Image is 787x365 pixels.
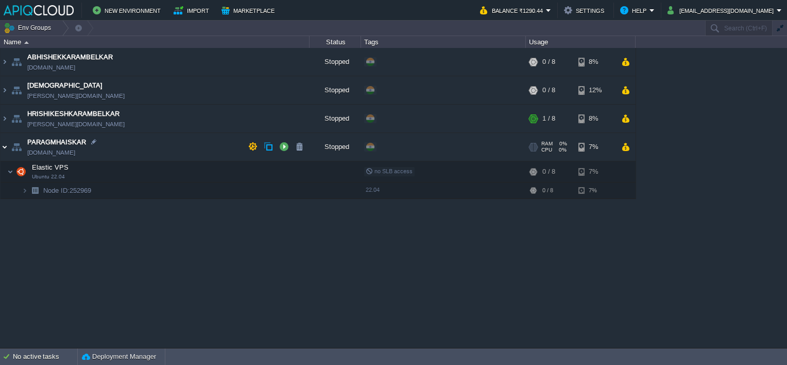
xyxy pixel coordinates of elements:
[31,163,70,172] span: Elastic VPS
[1,48,9,76] img: AMDAwAAAACH5BAEAAAAALAAAAAABAAEAAAICRAEAOw==
[366,168,413,174] span: no SLB access
[564,4,607,16] button: Settings
[93,4,164,16] button: New Environment
[42,186,93,195] a: Node ID:252969
[526,36,635,48] div: Usage
[174,4,212,16] button: Import
[310,133,361,161] div: Stopped
[4,21,55,35] button: Env Groups
[27,137,86,147] a: PARAGMHAISKAR
[578,105,612,132] div: 8%
[27,91,125,101] a: [PERSON_NAME][DOMAIN_NAME]
[42,186,93,195] span: 252969
[541,147,552,153] span: CPU
[578,133,612,161] div: 7%
[542,105,555,132] div: 1 / 8
[27,52,113,62] a: ABHISHEKKARAMBELKAR
[27,147,75,158] a: [DOMAIN_NAME]
[542,48,555,76] div: 0 / 8
[310,105,361,132] div: Stopped
[27,62,75,73] a: [DOMAIN_NAME]
[578,48,612,76] div: 8%
[14,161,28,182] img: AMDAwAAAACH5BAEAAAAALAAAAAABAAEAAAICRAEAOw==
[27,109,119,119] a: HRISHIKESHKARAMBELKAR
[542,161,555,182] div: 0 / 8
[542,76,555,104] div: 0 / 8
[556,147,567,153] span: 0%
[557,141,567,147] span: 0%
[221,4,278,16] button: Marketplace
[668,4,777,16] button: [EMAIL_ADDRESS][DOMAIN_NAME]
[32,174,65,180] span: Ubuntu 22.04
[28,182,42,198] img: AMDAwAAAACH5BAEAAAAALAAAAAABAAEAAAICRAEAOw==
[27,80,102,91] a: [DEMOGRAPHIC_DATA]
[1,133,9,161] img: AMDAwAAAACH5BAEAAAAALAAAAAABAAEAAAICRAEAOw==
[31,163,70,171] a: Elastic VPSUbuntu 22.04
[310,48,361,76] div: Stopped
[22,182,28,198] img: AMDAwAAAACH5BAEAAAAALAAAAAABAAEAAAICRAEAOw==
[366,187,380,193] span: 22.04
[480,4,546,16] button: Balance ₹1290.44
[13,349,77,365] div: No active tasks
[578,182,612,198] div: 7%
[620,4,649,16] button: Help
[82,352,156,362] button: Deployment Manager
[310,76,361,104] div: Stopped
[362,36,525,48] div: Tags
[1,76,9,104] img: AMDAwAAAACH5BAEAAAAALAAAAAABAAEAAAICRAEAOw==
[4,5,74,15] img: APIQCloud
[542,182,553,198] div: 0 / 8
[578,76,612,104] div: 12%
[9,76,24,104] img: AMDAwAAAACH5BAEAAAAALAAAAAABAAEAAAICRAEAOw==
[1,105,9,132] img: AMDAwAAAACH5BAEAAAAALAAAAAABAAEAAAICRAEAOw==
[43,187,70,194] span: Node ID:
[27,119,125,129] a: [PERSON_NAME][DOMAIN_NAME]
[9,48,24,76] img: AMDAwAAAACH5BAEAAAAALAAAAAABAAEAAAICRAEAOw==
[541,141,553,147] span: RAM
[7,161,13,182] img: AMDAwAAAACH5BAEAAAAALAAAAAABAAEAAAICRAEAOw==
[1,36,309,48] div: Name
[9,105,24,132] img: AMDAwAAAACH5BAEAAAAALAAAAAABAAEAAAICRAEAOw==
[24,41,29,44] img: AMDAwAAAACH5BAEAAAAALAAAAAABAAEAAAICRAEAOw==
[310,36,361,48] div: Status
[9,133,24,161] img: AMDAwAAAACH5BAEAAAAALAAAAAABAAEAAAICRAEAOw==
[578,161,612,182] div: 7%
